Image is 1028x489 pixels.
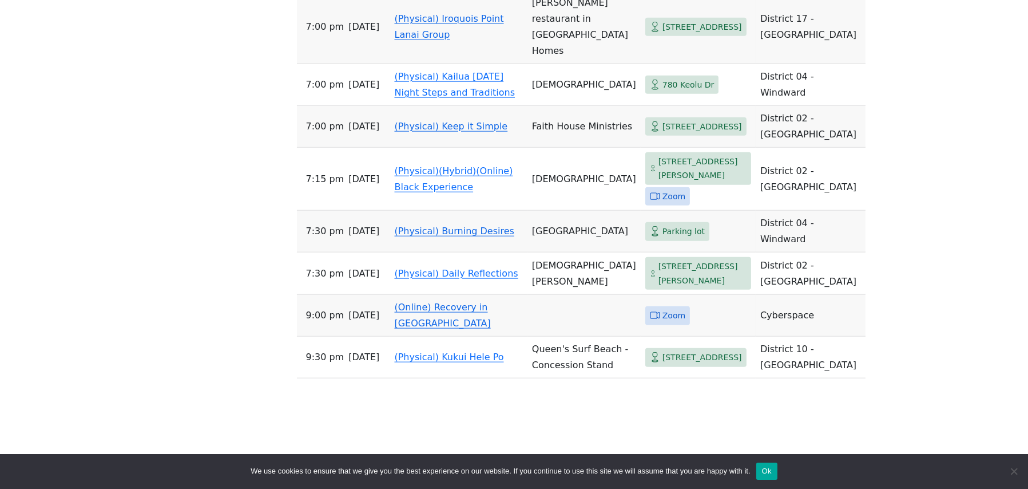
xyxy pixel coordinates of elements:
[306,223,344,239] span: 7:30 PM
[756,148,866,211] td: District 02 - [GEOGRAPHIC_DATA]
[756,253,866,295] td: District 02 - [GEOGRAPHIC_DATA]
[658,259,747,287] span: [STREET_ADDRESS][PERSON_NAME]
[306,171,344,187] span: 7:15 PM
[756,64,866,106] td: District 04 - Windward
[1008,466,1019,477] span: No
[306,77,344,93] span: 7:00 PM
[348,19,379,35] span: [DATE]
[756,211,866,253] td: District 04 - Windward
[348,223,379,239] span: [DATE]
[662,120,742,134] span: [STREET_ADDRESS]
[395,226,514,236] a: (Physical) Burning Desires
[756,295,866,337] td: Cyberspace
[306,19,344,35] span: 7:00 PM
[662,190,685,204] span: Zoom
[527,253,641,295] td: [DEMOGRAPHIC_DATA][PERSON_NAME]
[658,155,747,183] span: [STREET_ADDRESS][PERSON_NAME]
[348,171,379,187] span: [DATE]
[527,148,641,211] td: [DEMOGRAPHIC_DATA]
[395,352,504,362] a: (Physical) Kukui Hele Po
[306,119,344,135] span: 7:00 PM
[527,106,641,148] td: Faith House Ministries
[348,77,379,93] span: [DATE]
[756,337,866,378] td: District 10 - [GEOGRAPHIC_DATA]
[527,337,641,378] td: Queen's Surf Beach - Concession Stand
[395,165,513,192] a: (Physical)(Hybrid)(Online) Black Experience
[348,119,379,135] span: [DATE]
[395,302,491,329] a: (Online) Recovery in [GEOGRAPHIC_DATA]
[306,307,344,324] span: 9:00 PM
[395,71,515,98] a: (Physical) Kailua [DATE] Night Steps and Traditions
[348,266,379,282] span: [DATE]
[662,309,685,323] span: Zoom
[662,350,742,365] span: [STREET_ADDRESS]
[662,78,715,92] span: 780 Keolu Dr
[348,307,379,324] span: [DATE]
[251,466,750,477] span: We use cookies to ensure that we give you the best experience on our website. If you continue to ...
[756,106,866,148] td: District 02 - [GEOGRAPHIC_DATA]
[395,13,504,40] a: (Physical) Iroquois Point Lanai Group
[527,211,641,253] td: [GEOGRAPHIC_DATA]
[306,266,344,282] span: 7:30 PM
[756,463,777,480] button: Ok
[348,349,379,365] span: [DATE]
[527,64,641,106] td: [DEMOGRAPHIC_DATA]
[306,349,344,365] span: 9:30 PM
[662,224,705,239] span: Parking lot
[395,268,518,279] a: (Physical) Daily Reflections
[662,20,742,34] span: [STREET_ADDRESS]
[395,121,508,132] a: (Physical) Keep it Simple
